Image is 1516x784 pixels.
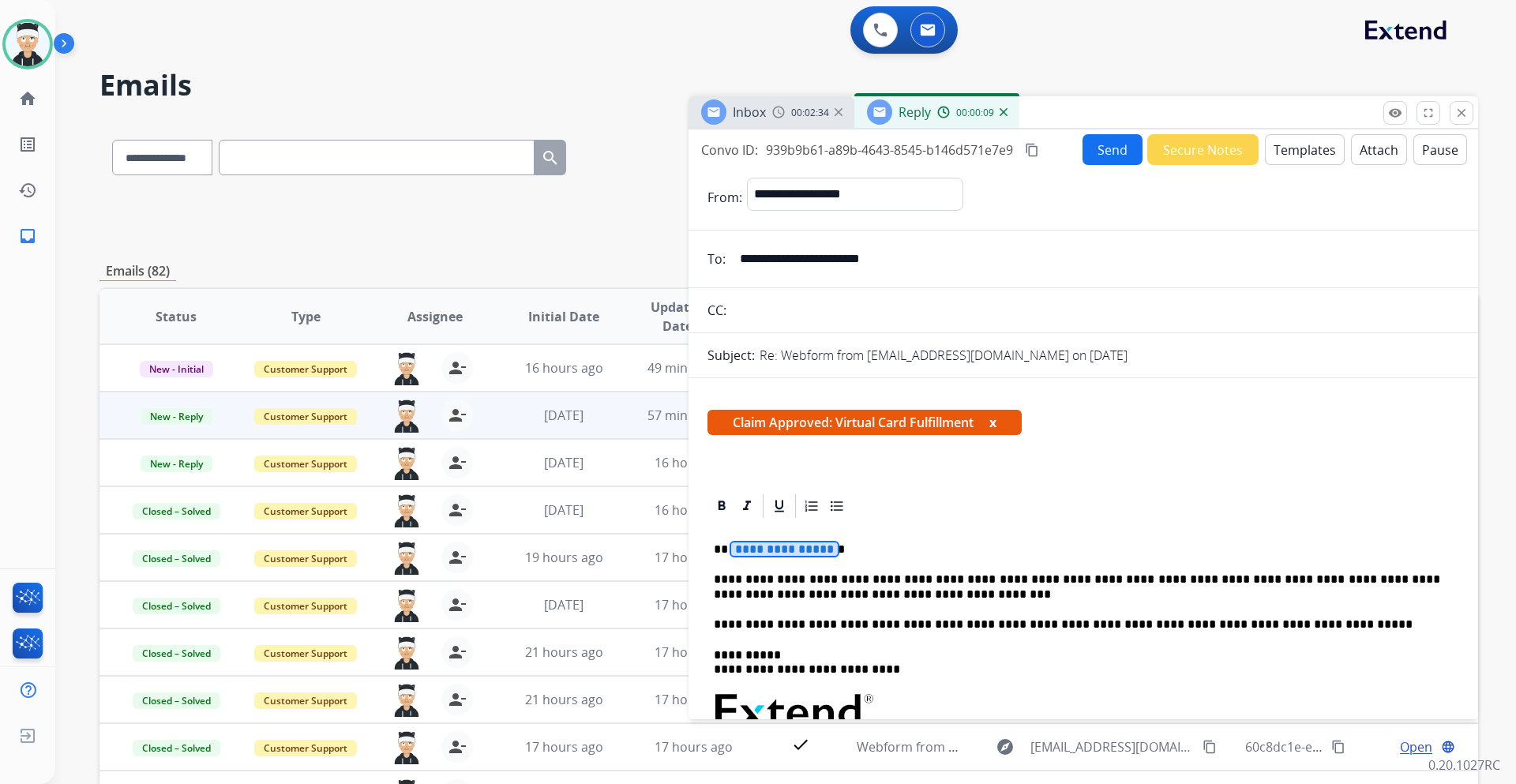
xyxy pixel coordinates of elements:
button: Templates [1265,134,1345,165]
span: 49 minutes ago [647,359,739,377]
span: 21 hours ago [525,643,603,661]
span: Customer Support [254,692,357,709]
img: agent-avatar [391,352,422,385]
div: Bullet List [825,494,849,518]
span: 21 hours ago [525,691,603,708]
mat-icon: home [18,89,37,108]
span: Inbox [733,103,766,121]
span: 16 hours ago [525,359,603,377]
span: New - Initial [140,361,213,377]
span: Closed – Solved [133,598,220,614]
mat-icon: person_remove [448,690,467,709]
span: 17 hours ago [655,691,733,708]
mat-icon: search [541,148,560,167]
span: Customer Support [254,550,357,567]
span: 17 hours ago [655,549,733,566]
mat-icon: inbox [18,227,37,246]
mat-icon: person_remove [448,358,467,377]
span: [DATE] [544,407,584,424]
mat-icon: person_remove [448,406,467,425]
p: Emails (82) [99,261,176,281]
span: 00:02:34 [791,107,829,119]
p: 0.20.1027RC [1428,756,1500,775]
span: Closed – Solved [133,692,220,709]
button: Send [1083,134,1143,165]
span: Customer Support [254,456,357,472]
img: agent-avatar [391,542,422,575]
span: 57 minutes ago [647,407,739,424]
span: [DATE] [544,596,584,613]
h2: Emails [99,69,1478,101]
div: Bold [710,494,734,518]
mat-icon: list_alt [18,135,37,154]
mat-icon: person_remove [448,595,467,614]
div: Ordered List [800,494,824,518]
mat-icon: check [791,735,810,754]
span: Customer Support [254,408,357,425]
p: Re: Webform from [EMAIL_ADDRESS][DOMAIN_NAME] on [DATE] [760,346,1128,365]
span: Closed – Solved [133,550,220,567]
div: Underline [767,494,791,518]
img: agent-avatar [391,447,422,480]
span: 60c8dc1e-e144-4526-a973-8f9336f24fb0 [1245,738,1479,756]
mat-icon: person_remove [448,501,467,520]
span: Type [291,307,321,326]
div: Italic [735,494,759,518]
mat-icon: close [1454,106,1469,120]
span: Customer Support [254,361,357,377]
img: avatar [6,22,50,66]
span: Assignee [407,307,463,326]
mat-icon: explore [996,737,1015,756]
button: x [989,413,996,432]
p: Convo ID: [701,141,758,159]
mat-icon: content_copy [1203,740,1217,754]
span: Claim Approved: Virtual Card Fulfillment [707,410,1022,435]
img: agent-avatar [391,589,422,622]
span: New - Reply [141,408,212,425]
img: agent-avatar [391,494,422,527]
span: 17 hours ago [525,738,603,756]
span: 16 hours ago [655,454,733,471]
span: Customer Support [254,598,357,614]
span: Closed – Solved [133,645,220,662]
button: Pause [1413,134,1467,165]
span: [DATE] [544,501,584,519]
img: agent-avatar [391,731,422,764]
span: Open [1400,737,1432,756]
mat-icon: language [1441,740,1455,754]
span: Initial Date [528,307,599,326]
mat-icon: person_remove [448,453,467,472]
p: CC: [707,301,726,320]
span: Reply [899,103,931,121]
span: [DATE] [544,454,584,471]
span: 939b9b61-a89b-4643-8545-b146d571e7e9 [766,141,1013,159]
span: 17 hours ago [655,643,733,661]
span: Status [156,307,197,326]
p: Subject: [707,346,755,365]
mat-icon: fullscreen [1421,106,1435,120]
span: 00:00:09 [956,107,994,119]
span: Customer Support [254,645,357,662]
img: agent-avatar [391,400,422,433]
img: agent-avatar [391,636,422,670]
mat-icon: remove_red_eye [1388,106,1402,120]
mat-icon: person_remove [448,643,467,662]
span: Updated Date [642,298,714,336]
p: To: [707,249,726,268]
span: [EMAIL_ADDRESS][DOMAIN_NAME] [1030,737,1193,756]
span: Customer Support [254,503,357,520]
span: 16 hours ago [655,501,733,519]
span: Customer Support [254,740,357,756]
mat-icon: person_remove [448,548,467,567]
span: 17 hours ago [655,738,733,756]
span: Webform from [EMAIL_ADDRESS][DOMAIN_NAME] on [DATE] [857,738,1214,756]
mat-icon: content_copy [1331,740,1345,754]
mat-icon: content_copy [1025,143,1039,157]
span: New - Reply [141,456,212,472]
button: Secure Notes [1147,134,1259,165]
button: Attach [1351,134,1407,165]
span: 17 hours ago [655,596,733,613]
span: 19 hours ago [525,549,603,566]
span: Closed – Solved [133,503,220,520]
mat-icon: person_remove [448,737,467,756]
